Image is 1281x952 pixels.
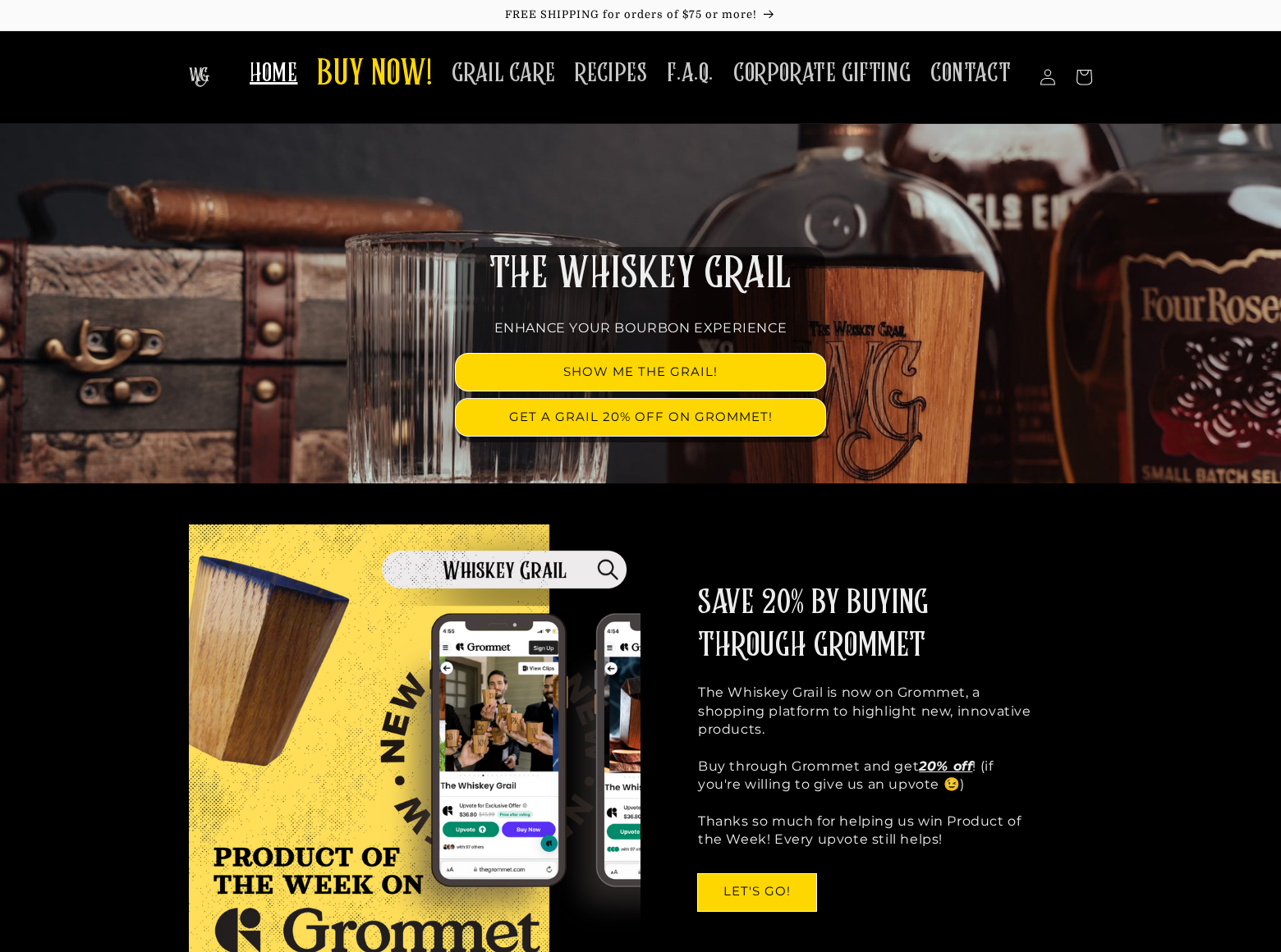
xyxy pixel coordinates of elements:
[565,48,657,99] a: RECIPES
[317,53,432,98] span: BUY NOW!
[667,57,714,89] span: F.A.Q.
[307,43,442,108] a: BUY NOW!
[919,758,972,774] strong: 20% off
[657,48,723,99] a: F.A.Q.
[494,320,787,336] span: ENHANCE YOUR BOURBON EXPERIENCE
[456,399,825,436] a: GET A GRAIL 20% OFF ON GROMMET!
[240,48,307,99] a: HOME
[456,354,825,391] a: SHOW ME THE GRAIL!
[921,48,1021,99] a: CONTACT
[452,57,555,89] span: GRAIL CARE
[698,874,816,911] a: LET'S GO!
[250,57,297,89] span: HOME
[698,684,1035,849] p: The Whiskey Grail is now on Grommet, a shopping platform to highlight new, innovative products. B...
[930,57,1011,89] span: CONTACT
[189,67,209,87] img: The Whiskey Grail
[698,582,1035,667] h2: SAVE 20% BY BUYING THROUGH GROMMET
[489,253,792,295] span: THE WHISKEY GRAIL
[723,48,921,99] a: CORPORATE GIFTING
[442,48,565,99] a: GRAIL CARE
[16,8,1265,22] p: FREE SHIPPING for orders of $75 or more!
[733,57,911,89] span: CORPORATE GIFTING
[575,57,647,89] span: RECIPES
